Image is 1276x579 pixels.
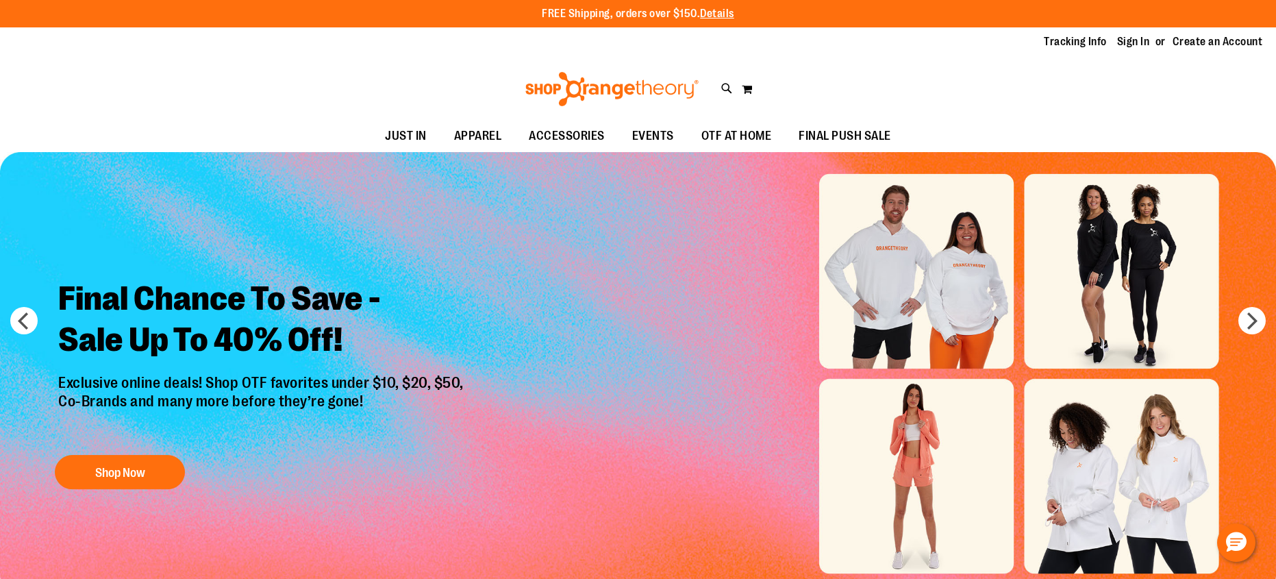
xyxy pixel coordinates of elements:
[1238,307,1266,334] button: next
[48,268,477,374] h2: Final Chance To Save - Sale Up To 40% Off!
[1217,523,1255,562] button: Hello, have a question? Let’s chat.
[55,455,185,489] button: Shop Now
[371,121,440,152] a: JUST IN
[1173,34,1263,49] a: Create an Account
[618,121,688,152] a: EVENTS
[440,121,516,152] a: APPAREL
[454,121,502,151] span: APPAREL
[1044,34,1107,49] a: Tracking Info
[799,121,891,151] span: FINAL PUSH SALE
[688,121,786,152] a: OTF AT HOME
[529,121,605,151] span: ACCESSORIES
[48,268,477,496] a: Final Chance To Save -Sale Up To 40% Off! Exclusive online deals! Shop OTF favorites under $10, $...
[785,121,905,152] a: FINAL PUSH SALE
[542,6,734,22] p: FREE Shipping, orders over $150.
[10,307,38,334] button: prev
[701,121,772,151] span: OTF AT HOME
[1117,34,1150,49] a: Sign In
[700,8,734,20] a: Details
[515,121,618,152] a: ACCESSORIES
[632,121,674,151] span: EVENTS
[385,121,427,151] span: JUST IN
[523,72,701,106] img: Shop Orangetheory
[48,374,477,441] p: Exclusive online deals! Shop OTF favorites under $10, $20, $50, Co-Brands and many more before th...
